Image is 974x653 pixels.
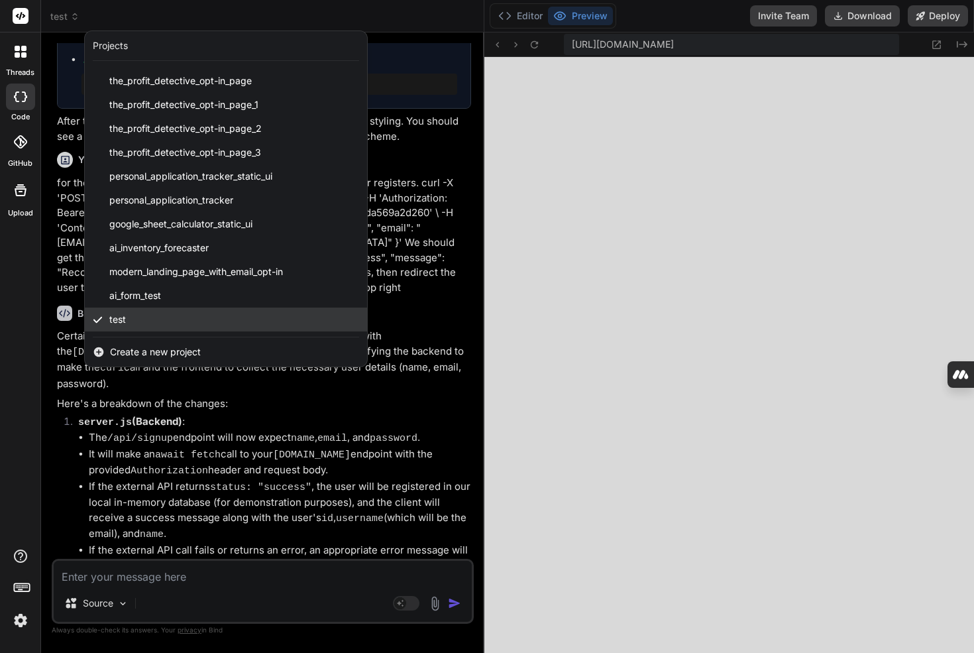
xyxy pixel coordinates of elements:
span: personal_application_tracker_static_ui [109,170,272,183]
label: threads [6,67,34,78]
span: ai_form_test [109,289,161,302]
label: code [11,111,30,123]
label: Upload [8,208,33,219]
span: Create a new project [110,345,201,359]
span: the_profit_detective_opt-in_page [109,74,252,88]
img: settings [9,609,32,632]
span: personal_application_tracker [109,194,233,207]
label: GitHub [8,158,32,169]
span: the_profit_detective_opt-in_page_2 [109,122,262,135]
span: the_profit_detective_opt-in_page_1 [109,98,258,111]
span: test [109,313,126,326]
span: the_profit_detective_opt-in_page_3 [109,146,261,159]
span: ai_inventory_forecaster [109,241,209,255]
span: modern_landing_page_with_email_opt-in [109,265,283,278]
span: google_sheet_calculator_static_ui [109,217,252,231]
div: Projects [93,39,128,52]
